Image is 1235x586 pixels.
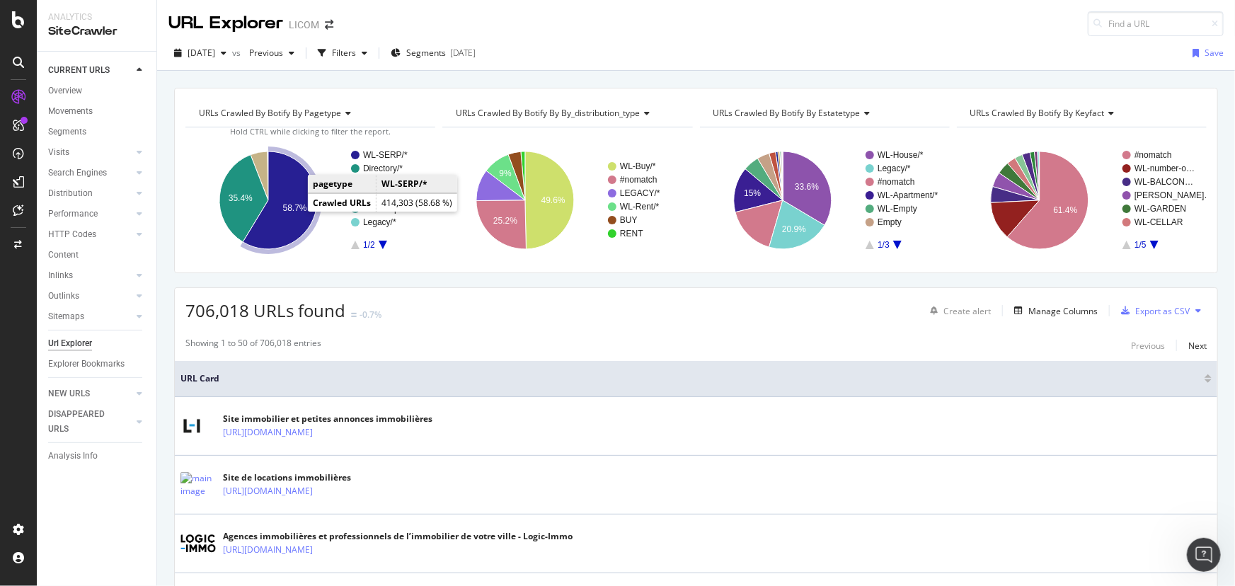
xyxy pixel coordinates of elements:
[713,107,861,119] span: URLs Crawled By Botify By estatetype
[223,413,432,425] div: Site immobilier et petites annonces immobilières
[924,299,991,322] button: Create alert
[1135,177,1193,187] text: WL-BALCON…
[1135,217,1183,227] text: WL-CELLAR
[957,139,1207,262] svg: A chart.
[180,415,203,437] img: main image
[48,63,132,78] a: CURRENT URLS
[456,107,640,119] span: URLs Crawled By Botify By by_distribution_type
[48,84,82,98] div: Overview
[223,471,374,484] div: Site de locations immobilières
[943,305,991,317] div: Create alert
[442,139,692,262] svg: A chart.
[180,534,216,553] img: main image
[620,175,657,185] text: #nomatch
[196,102,423,125] h4: URLs Crawled By Botify By pagetype
[48,104,147,119] a: Movements
[500,168,512,178] text: 9%
[48,268,132,283] a: Inlinks
[48,386,90,401] div: NEW URLS
[711,102,937,125] h4: URLs Crawled By Botify By estatetype
[878,177,915,187] text: #nomatch
[377,175,458,193] td: WL-SERP/*
[453,102,679,125] h4: URLs Crawled By Botify By by_distribution_type
[48,268,73,283] div: Inlinks
[229,193,253,203] text: 35.4%
[283,203,307,213] text: 58.7%
[1187,538,1221,572] iframe: Intercom live chat
[48,145,69,160] div: Visits
[1131,340,1165,352] div: Previous
[185,139,435,262] svg: A chart.
[363,150,408,160] text: WL-SERP/*
[48,84,147,98] a: Overview
[48,449,147,464] a: Analysis Info
[360,309,381,321] div: -0.7%
[620,202,660,212] text: WL-Rent/*
[1188,337,1207,354] button: Next
[377,194,458,212] td: 414,303 (58.68 %)
[199,107,341,119] span: URLs Crawled By Botify By pagetype
[308,194,377,212] td: Crawled URLs
[289,18,319,32] div: LICOM
[48,357,147,372] a: Explorer Bookmarks
[1135,150,1172,160] text: #nomatch
[620,229,643,239] text: RENT
[48,23,145,40] div: SiteCrawler
[232,47,243,59] span: vs
[48,11,145,23] div: Analytics
[332,47,356,59] div: Filters
[48,309,132,324] a: Sitemaps
[1009,302,1098,319] button: Manage Columns
[620,215,638,225] text: BUY
[363,163,403,173] text: Directory/*
[406,47,446,59] span: Segments
[781,224,805,234] text: 20.9%
[48,407,120,437] div: DISAPPEARED URLS
[48,289,79,304] div: Outlinks
[180,372,1201,385] span: URL Card
[48,104,93,119] div: Movements
[48,407,132,437] a: DISAPPEARED URLS
[48,207,132,222] a: Performance
[1135,190,1213,200] text: [PERSON_NAME]…
[1135,240,1147,250] text: 1/5
[967,102,1194,125] h4: URLs Crawled By Botify By keyfact
[48,186,93,201] div: Distribution
[48,248,79,263] div: Content
[48,248,147,263] a: Content
[363,240,375,250] text: 1/2
[363,204,405,214] text: PriceMap/*
[48,166,132,180] a: Search Engines
[878,217,902,227] text: Empty
[1135,305,1190,317] div: Export as CSV
[620,161,656,171] text: WL-Buy/*
[243,47,283,59] span: Previous
[700,139,950,262] svg: A chart.
[188,47,215,59] span: 2025 Aug. 8th
[1187,42,1224,64] button: Save
[223,543,313,557] a: [URL][DOMAIN_NAME]
[1135,163,1195,173] text: WL-number-o…
[48,309,84,324] div: Sitemaps
[48,227,132,242] a: HTTP Codes
[48,63,110,78] div: CURRENT URLS
[308,175,377,193] td: pagetype
[48,125,86,139] div: Segments
[168,42,232,64] button: [DATE]
[1115,299,1190,322] button: Export as CSV
[168,11,283,35] div: URL Explorer
[325,20,333,30] div: arrow-right-arrow-left
[1188,340,1207,352] div: Next
[48,336,92,351] div: Url Explorer
[48,125,147,139] a: Segments
[48,145,132,160] a: Visits
[795,182,819,192] text: 33.6%
[185,299,345,322] span: 706,018 URLs found
[385,42,481,64] button: Segments[DATE]
[493,216,517,226] text: 25.2%
[363,217,396,227] text: Legacy/*
[48,166,107,180] div: Search Engines
[878,190,938,200] text: WL-Apartment/*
